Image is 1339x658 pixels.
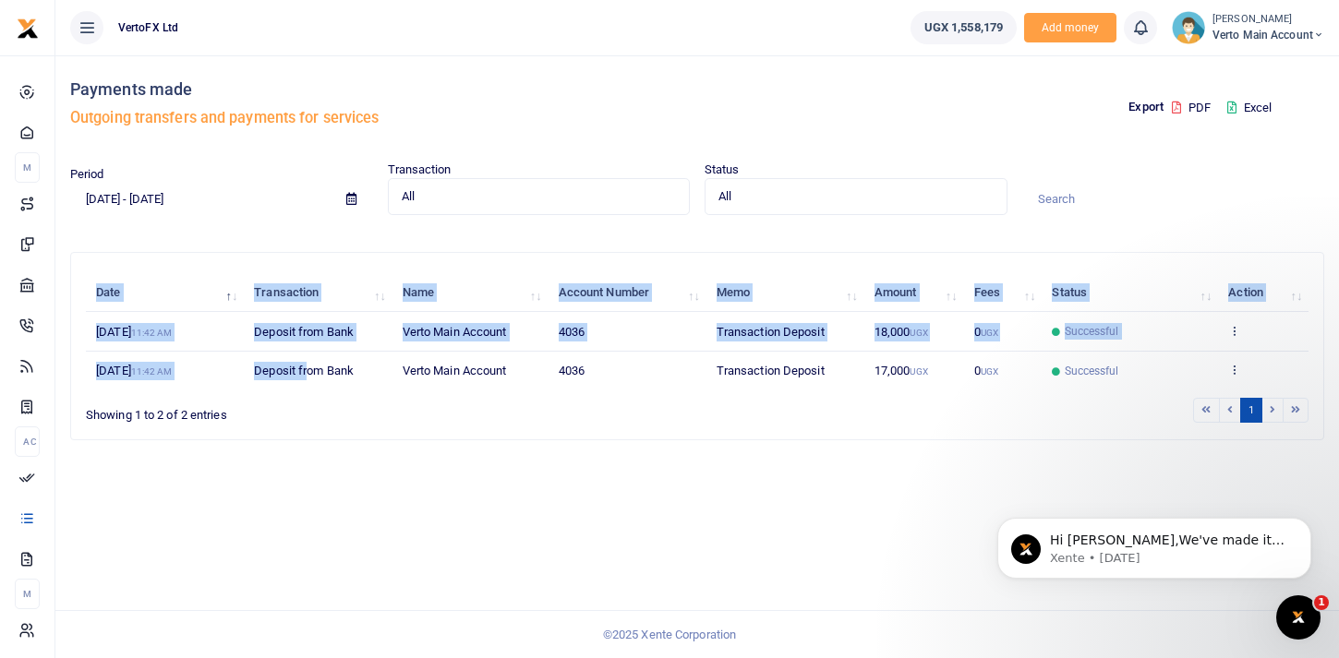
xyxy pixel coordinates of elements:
[548,273,706,313] th: Account Number: activate to sort column ascending
[1218,273,1309,313] th: Action: activate to sort column ascending
[981,366,998,377] small: UGX
[718,187,981,206] span: All
[924,18,1003,37] span: UGX 1,558,179
[70,165,104,184] label: Period
[559,364,585,377] span: 4036
[1024,13,1116,43] span: Add money
[70,109,690,127] h5: Outgoing transfers and payments for services
[403,364,507,377] span: Verto Main Account
[111,19,186,36] span: VertoFX Ltd
[981,328,998,338] small: UGX
[1172,11,1324,44] a: profile-user [PERSON_NAME] Verto Main Account
[910,366,927,377] small: UGX
[559,325,585,339] span: 4036
[15,152,40,183] li: M
[1172,11,1205,44] img: profile-user
[705,161,740,179] label: Status
[1240,398,1262,423] a: 1
[1128,98,1164,117] p: Export
[1314,595,1329,610] span: 1
[875,325,928,339] span: 18,000
[70,183,332,214] input: select period
[254,364,354,377] span: Deposit from Bank
[15,579,40,609] li: M
[1276,595,1321,640] iframe: Intercom live chat
[403,325,507,339] span: Verto Main Account
[402,187,664,206] span: All
[17,20,39,34] a: logo-small logo-large logo-large
[1065,323,1119,340] span: Successful
[1024,19,1116,33] a: Add money
[1065,363,1119,379] span: Successful
[864,273,964,313] th: Amount: activate to sort column ascending
[1042,273,1218,313] th: Status: activate to sort column ascending
[17,18,39,40] img: logo-small
[717,325,825,339] span: Transaction Deposit
[86,396,588,425] div: Showing 1 to 2 of 2 entries
[974,325,998,339] span: 0
[244,273,392,313] th: Transaction: activate to sort column ascending
[903,11,1024,44] li: Wallet ballance
[875,364,928,377] span: 17,000
[970,479,1339,608] iframe: Intercom notifications message
[388,161,452,179] label: Transaction
[96,364,172,377] span: [DATE]
[1212,12,1324,28] small: [PERSON_NAME]
[131,328,173,338] small: 11:42 AM
[1024,13,1116,43] li: Toup your wallet
[96,325,172,339] span: [DATE]
[1171,92,1212,124] button: PDF
[1212,92,1287,124] button: Excel
[1022,183,1325,214] input: Search
[717,364,825,377] span: Transaction Deposit
[86,273,244,313] th: Date: activate to sort column descending
[963,273,1042,313] th: Fees: activate to sort column ascending
[131,366,173,377] small: 11:42 AM
[910,328,927,338] small: UGX
[254,325,354,339] span: Deposit from Bank
[70,79,690,100] h4: Payments made
[15,426,40,457] li: Ac
[974,364,998,377] span: 0
[911,11,1017,44] a: UGX 1,558,179
[706,273,864,313] th: Memo: activate to sort column ascending
[392,273,549,313] th: Name: activate to sort column ascending
[1212,27,1324,43] span: Verto Main Account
